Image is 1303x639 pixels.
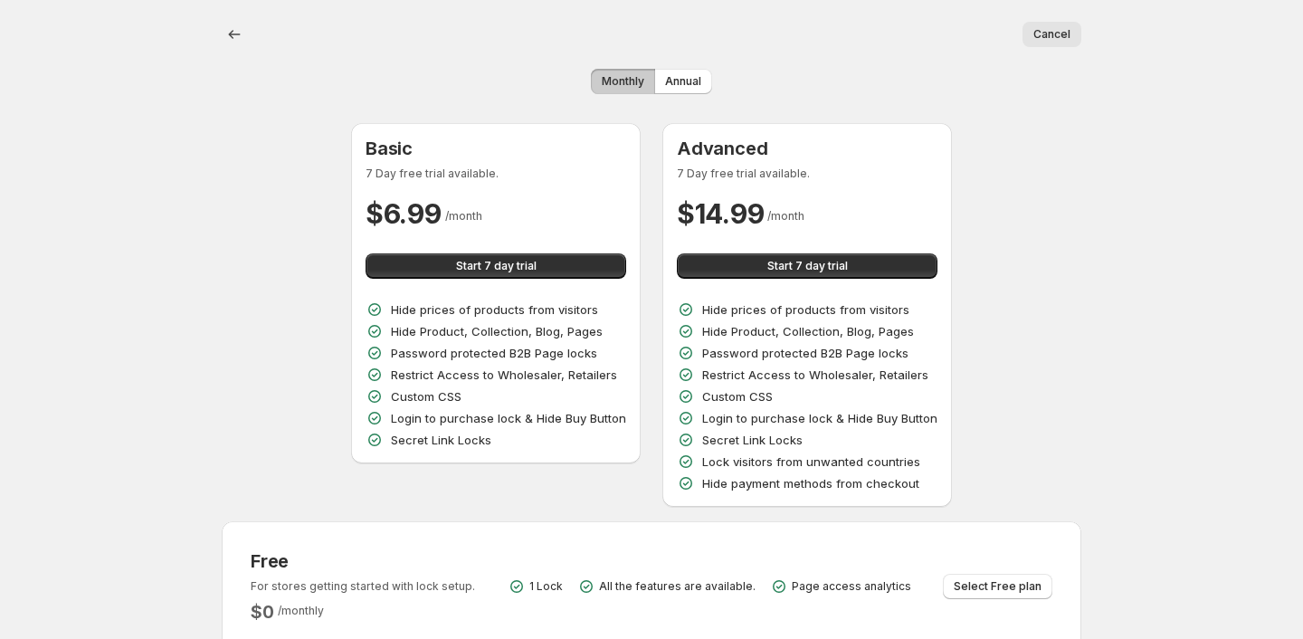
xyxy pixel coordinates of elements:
[366,253,626,279] button: Start 7 day trial
[445,209,482,223] span: / month
[391,322,603,340] p: Hide Product, Collection, Blog, Pages
[391,431,491,449] p: Secret Link Locks
[602,74,644,89] span: Monthly
[702,431,803,449] p: Secret Link Locks
[391,409,626,427] p: Login to purchase lock & Hide Buy Button
[702,387,773,405] p: Custom CSS
[677,253,937,279] button: Start 7 day trial
[943,574,1052,599] button: Select Free plan
[366,138,626,159] h3: Basic
[1033,27,1070,42] span: Cancel
[366,167,626,181] p: 7 Day free trial available.
[677,167,937,181] p: 7 Day free trial available.
[599,579,756,594] p: All the features are available.
[767,209,804,223] span: / month
[954,579,1041,594] span: Select Free plan
[702,366,928,384] p: Restrict Access to Wholesaler, Retailers
[391,344,597,362] p: Password protected B2B Page locks
[702,322,914,340] p: Hide Product, Collection, Blog, Pages
[792,579,911,594] p: Page access analytics
[391,366,617,384] p: Restrict Access to Wholesaler, Retailers
[702,474,919,492] p: Hide payment methods from checkout
[366,196,442,232] h2: $ 6.99
[677,138,937,159] h3: Advanced
[767,259,848,273] span: Start 7 day trial
[702,453,920,471] p: Lock visitors from unwanted countries
[251,550,475,572] h3: Free
[456,259,537,273] span: Start 7 day trial
[665,74,701,89] span: Annual
[391,387,461,405] p: Custom CSS
[1022,22,1081,47] button: Cancel
[591,69,655,94] button: Monthly
[251,579,475,594] p: For stores getting started with lock setup.
[251,601,274,623] h2: $ 0
[391,300,598,319] p: Hide prices of products from visitors
[702,344,908,362] p: Password protected B2B Page locks
[677,196,764,232] h2: $ 14.99
[529,579,563,594] p: 1 Lock
[222,22,247,47] button: back
[702,409,937,427] p: Login to purchase lock & Hide Buy Button
[702,300,909,319] p: Hide prices of products from visitors
[278,604,324,617] span: / monthly
[654,69,712,94] button: Annual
